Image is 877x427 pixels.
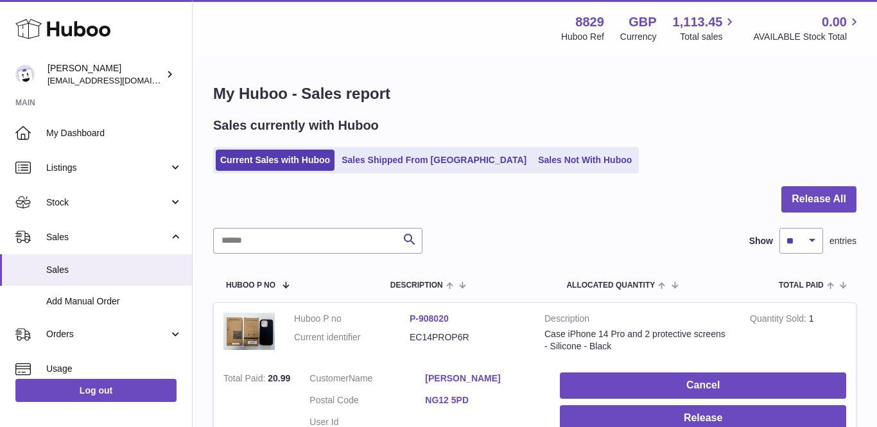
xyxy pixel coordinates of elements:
[15,379,177,402] a: Log out
[213,83,856,104] h1: My Huboo - Sales report
[390,281,443,290] span: Description
[46,196,169,209] span: Stock
[46,328,169,340] span: Orders
[46,264,182,276] span: Sales
[534,150,636,171] a: Sales Not With Huboo
[673,13,723,31] span: 1,113.45
[425,394,541,406] a: NG12 5PD
[268,373,290,383] span: 20.99
[46,295,182,308] span: Add Manual Order
[48,62,163,87] div: [PERSON_NAME]
[46,363,182,375] span: Usage
[213,117,379,134] h2: Sales currently with Huboo
[673,13,738,43] a: 1,113.45 Total sales
[309,372,425,388] dt: Name
[753,13,862,43] a: 0.00 AVAILABLE Stock Total
[566,281,655,290] span: ALLOCATED Quantity
[620,31,657,43] div: Currency
[680,31,737,43] span: Total sales
[575,13,604,31] strong: 8829
[309,394,425,410] dt: Postal Code
[337,150,531,171] a: Sales Shipped From [GEOGRAPHIC_DATA]
[216,150,334,171] a: Current Sales with Huboo
[829,235,856,247] span: entries
[223,313,275,350] img: 88291703779368.png
[561,31,604,43] div: Huboo Ref
[46,127,182,139] span: My Dashboard
[15,65,35,84] img: commandes@kpmatech.com
[560,372,846,399] button: Cancel
[544,328,731,353] div: Case iPhone 14 Pro and 2 protective screens - Silicone - Black
[750,313,809,327] strong: Quantity Sold
[294,331,410,344] dt: Current identifier
[781,186,856,213] button: Release All
[309,373,349,383] span: Customer
[544,313,731,328] strong: Description
[779,281,824,290] span: Total paid
[629,13,656,31] strong: GBP
[46,231,169,243] span: Sales
[425,372,541,385] a: [PERSON_NAME]
[46,162,169,174] span: Listings
[223,373,268,387] strong: Total Paid
[822,13,847,31] span: 0.00
[410,331,525,344] dd: EC14PROP6R
[753,31,862,43] span: AVAILABLE Stock Total
[48,75,189,85] span: [EMAIL_ADDRESS][DOMAIN_NAME]
[410,313,449,324] a: P-908020
[294,313,410,325] dt: Huboo P no
[740,303,856,363] td: 1
[749,235,773,247] label: Show
[226,281,275,290] span: Huboo P no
